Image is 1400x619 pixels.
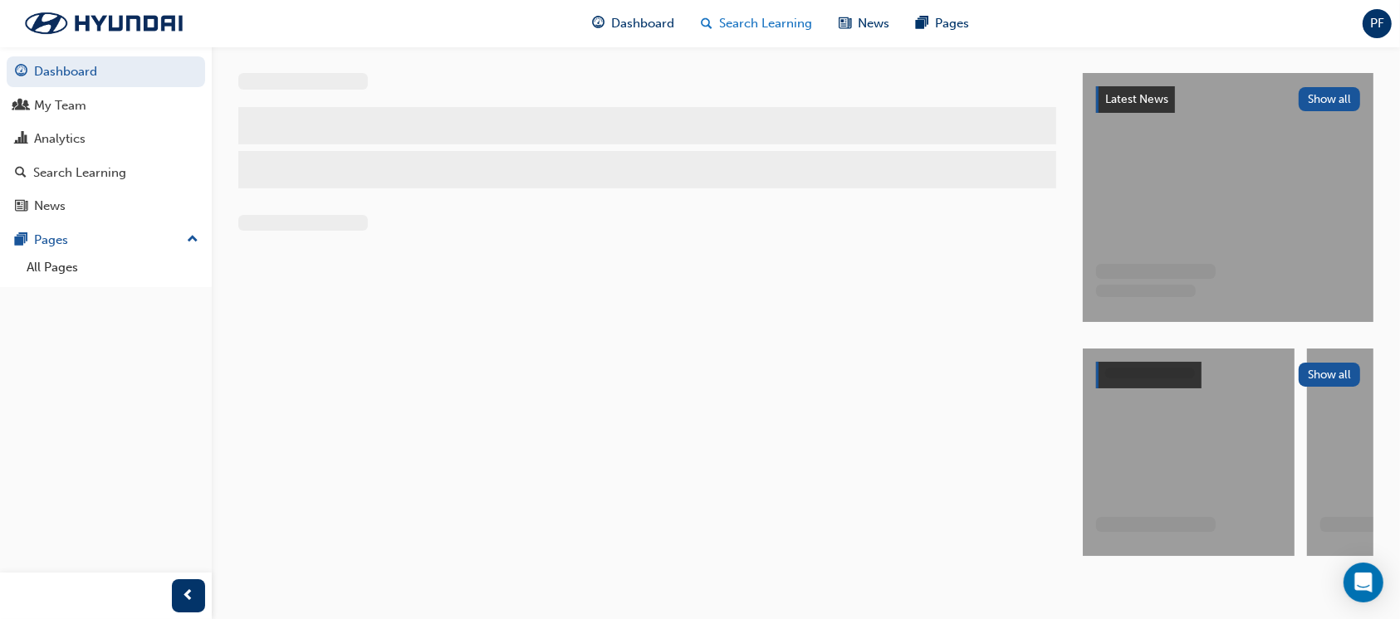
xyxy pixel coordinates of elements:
span: search-icon [702,13,713,34]
button: Pages [7,225,205,256]
a: My Team [7,90,205,121]
div: News [34,197,66,216]
a: Latest NewsShow all [1096,86,1360,113]
a: Dashboard [7,56,205,87]
a: search-iconSearch Learning [688,7,826,41]
span: up-icon [187,229,198,251]
span: news-icon [15,199,27,214]
a: news-iconNews [826,7,903,41]
span: PF [1370,14,1384,33]
a: pages-iconPages [903,7,983,41]
a: Show all [1096,362,1360,388]
div: Analytics [34,129,86,149]
span: prev-icon [183,586,195,607]
button: DashboardMy TeamAnalyticsSearch LearningNews [7,53,205,225]
span: Dashboard [612,14,675,33]
div: Pages [34,231,68,250]
img: Trak [8,6,199,41]
button: PF [1363,9,1392,38]
span: News [859,14,890,33]
a: guage-iconDashboard [580,7,688,41]
button: Show all [1299,363,1361,387]
span: guage-icon [593,13,605,34]
a: Search Learning [7,158,205,188]
span: pages-icon [917,13,929,34]
span: Latest News [1105,92,1168,106]
span: pages-icon [15,233,27,248]
span: search-icon [15,166,27,181]
span: chart-icon [15,132,27,147]
span: news-icon [840,13,852,34]
div: My Team [34,96,86,115]
div: Search Learning [33,163,126,183]
span: people-icon [15,99,27,114]
div: Open Intercom Messenger [1344,563,1383,602]
span: Search Learning [720,14,813,33]
a: News [7,191,205,222]
a: Analytics [7,124,205,154]
button: Show all [1299,87,1361,111]
a: All Pages [20,255,205,280]
span: Pages [936,14,970,33]
span: guage-icon [15,65,27,80]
